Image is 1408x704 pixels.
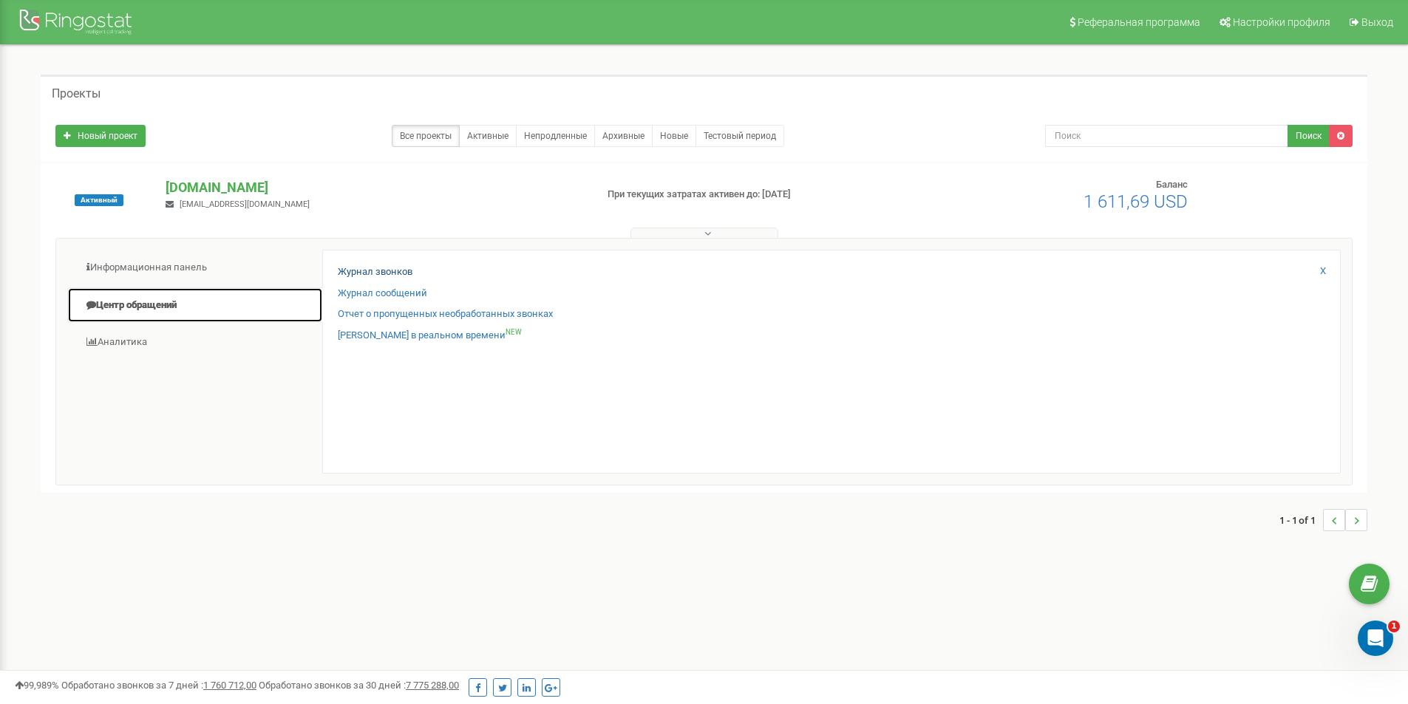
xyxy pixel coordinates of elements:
[52,87,101,100] h5: Проекты
[55,125,146,147] a: Новый проект
[166,178,583,197] p: [DOMAIN_NAME]
[392,125,460,147] a: Все проекты
[338,287,427,301] a: Журнал сообщений
[696,125,784,147] a: Тестовый период
[506,328,522,336] sup: NEW
[75,194,123,206] span: Активный
[1279,509,1323,531] span: 1 - 1 of 1
[1320,264,1326,278] a: X
[1233,16,1330,28] span: Настройки профиля
[516,125,595,147] a: Непродленные
[61,680,256,691] span: Обработано звонков за 7 дней :
[338,307,553,321] a: Отчет о пропущенных необработанных звонках
[1156,179,1188,190] span: Баланс
[594,125,653,147] a: Архивные
[1078,16,1200,28] span: Реферальная программа
[1361,16,1393,28] span: Выход
[1084,191,1188,212] span: 1 611,69 USD
[259,680,459,691] span: Обработано звонков за 30 дней :
[67,250,323,286] a: Информационная панель
[1279,494,1367,546] nav: ...
[1288,125,1330,147] button: Поиск
[1045,125,1288,147] input: Поиск
[338,329,522,343] a: [PERSON_NAME] в реальном времениNEW
[1388,621,1400,632] span: 1
[338,265,412,279] a: Журнал звонков
[180,199,310,209] span: [EMAIL_ADDRESS][DOMAIN_NAME]
[459,125,517,147] a: Активные
[67,324,323,360] a: Аналитика
[15,680,59,691] span: 99,989%
[652,125,696,147] a: Новые
[203,680,256,691] u: 1 760 712,00
[1358,621,1393,656] iframe: Intercom live chat
[406,680,459,691] u: 7 775 288,00
[608,188,915,202] p: При текущих затратах активен до: [DATE]
[67,287,323,324] a: Центр обращений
